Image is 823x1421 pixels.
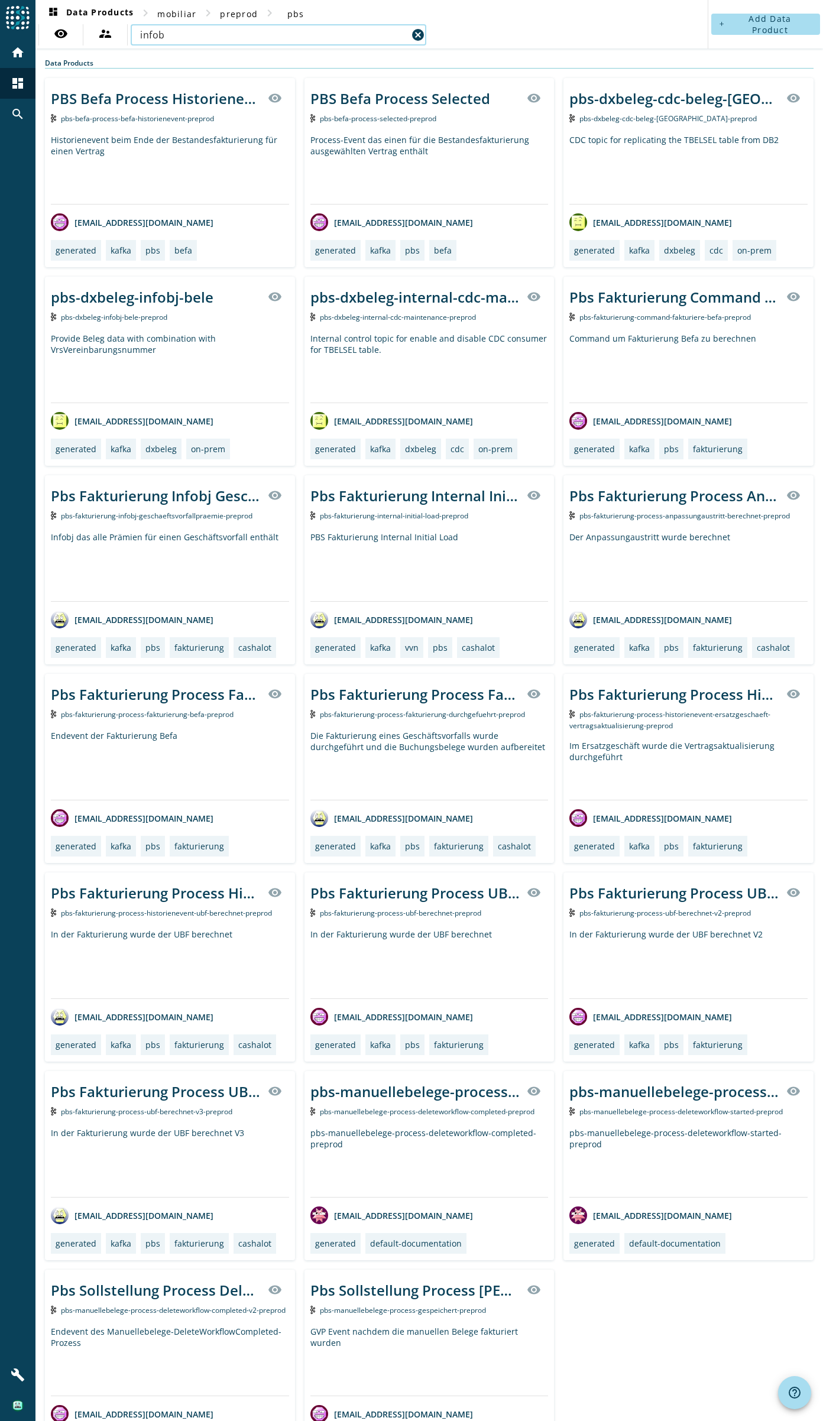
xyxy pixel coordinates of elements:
[569,412,732,430] div: [EMAIL_ADDRESS][DOMAIN_NAME]
[527,1283,541,1297] mat-icon: visibility
[569,89,779,108] div: pbs-dxbeleg-cdc-beleg-[GEOGRAPHIC_DATA]
[629,1238,721,1249] div: default-documentation
[310,909,316,917] img: Kafka Topic: pbs-fakturierung-process-ubf-berechnet-preprod
[145,1039,160,1050] div: pbs
[569,1206,732,1224] div: [EMAIL_ADDRESS][DOMAIN_NAME]
[51,531,289,601] div: Infobj das alle Prämien für einen Geschäftsvorfall enthält
[757,642,790,653] div: cashalot
[786,885,801,900] mat-icon: visibility
[405,443,436,455] div: dxbeleg
[664,443,679,455] div: pbs
[411,28,425,42] mat-icon: cancel
[277,3,315,24] button: pbs
[569,213,732,231] div: [EMAIL_ADDRESS][DOMAIN_NAME]
[310,809,328,827] img: avatar
[310,89,490,108] div: PBS Befa Process Selected
[238,642,271,653] div: cashalot
[145,443,177,455] div: dxbeleg
[310,809,473,827] div: [EMAIL_ADDRESS][DOMAIN_NAME]
[320,908,481,918] span: Kafka Topic: pbs-fakturierung-process-ubf-berechnet-preprod
[786,290,801,304] mat-icon: visibility
[462,642,495,653] div: cashalot
[310,883,520,903] div: Pbs Fakturierung Process UBF berechnet
[51,412,69,430] img: avatar
[527,687,541,701] mat-icon: visibility
[138,6,153,20] mat-icon: chevron_right
[51,412,213,430] div: [EMAIL_ADDRESS][DOMAIN_NAME]
[61,312,167,322] span: Kafka Topic: pbs-dxbeleg-infobj-bele-preprod
[370,443,391,455] div: kafka
[569,1008,732,1026] div: [EMAIL_ADDRESS][DOMAIN_NAME]
[310,611,328,628] img: avatar
[111,1238,131,1249] div: kafka
[569,1127,808,1197] div: pbs-manuellebelege-process-deleteworkflow-started-preprod
[51,333,289,403] div: Provide Beleg data with combination with VrsVereinbarungsnummer
[434,841,484,852] div: fakturierung
[310,1082,520,1101] div: pbs-manuellebelege-process-deleteworkflow-completed-preprod
[786,91,801,105] mat-icon: visibility
[310,1127,549,1197] div: pbs-manuellebelege-process-deleteworkflow-completed-preprod
[11,76,25,90] mat-icon: dashboard
[498,841,531,852] div: cashalot
[310,611,473,628] div: [EMAIL_ADDRESS][DOMAIN_NAME]
[478,443,513,455] div: on-prem
[569,1206,587,1224] img: avatar
[709,245,723,256] div: cdc
[111,642,131,653] div: kafka
[310,684,520,704] div: Pbs Fakturierung Process Fakturierung durchgeführt
[569,1082,779,1101] div: pbs-manuellebelege-process-deleteworkflow-started-preprod
[749,13,791,35] span: Add Data Product
[56,1238,96,1249] div: generated
[315,642,356,653] div: generated
[310,1206,473,1224] div: [EMAIL_ADDRESS][DOMAIN_NAME]
[51,114,56,122] img: Kafka Topic: pbs-befa-process-befa-historienevent-preprod
[574,1039,615,1050] div: generated
[664,642,679,653] div: pbs
[579,1107,783,1117] span: Kafka Topic: pbs-manuellebelege-process-deleteworkflow-started-preprod
[46,7,134,21] span: Data Products
[569,684,779,704] div: Pbs Fakturierung Process Historienevent Ersatzgeschäft Vertragsaktualisierung durchgeführt
[664,841,679,852] div: pbs
[310,1326,549,1396] div: GVP Event nachdem die manuellen Belege fakturiert wurden
[111,443,131,455] div: kafka
[12,1400,24,1412] img: 2328aa3c191fe0367592daf632b78e99
[320,312,476,322] span: Kafka Topic: pbs-dxbeleg-internal-cdc-maintenance-preprod
[405,245,420,256] div: pbs
[320,1107,534,1117] span: Kafka Topic: pbs-manuellebelege-process-deleteworkflow-completed-preprod
[569,134,808,204] div: CDC topic for replicating the TBELSEL table from DB2
[569,333,808,403] div: Command um Fakturierung Befa zu berechnen
[569,412,587,430] img: avatar
[315,1238,356,1249] div: generated
[569,486,779,505] div: Pbs Fakturierung Process Anpassungaustritt durchgeführt
[268,687,282,701] mat-icon: visibility
[310,287,520,307] div: pbs-dxbeleg-internal-cdc-maintenance
[629,841,650,852] div: kafka
[153,3,201,24] button: mobiliar
[174,642,224,653] div: fakturierung
[51,1008,69,1026] img: avatar
[268,1283,282,1297] mat-icon: visibility
[310,511,316,520] img: Kafka Topic: pbs-fakturierung-internal-initial-load-preprod
[320,511,468,521] span: Kafka Topic: pbs-fakturierung-internal-initial-load-preprod
[693,1039,743,1050] div: fakturierung
[145,642,160,653] div: pbs
[54,27,68,41] mat-icon: visibility
[434,1039,484,1050] div: fakturierung
[310,114,316,122] img: Kafka Topic: pbs-befa-process-selected-preprod
[569,909,575,917] img: Kafka Topic: pbs-fakturierung-process-ubf-berechnet-v2-preprod
[569,929,808,998] div: In der Fakturierung wurde der UBF berechnet V2
[786,687,801,701] mat-icon: visibility
[629,1039,650,1050] div: kafka
[569,1107,575,1115] img: Kafka Topic: pbs-manuellebelege-process-deleteworkflow-started-preprod
[51,1008,213,1026] div: [EMAIL_ADDRESS][DOMAIN_NAME]
[370,841,391,852] div: kafka
[574,443,615,455] div: generated
[310,1008,473,1026] div: [EMAIL_ADDRESS][DOMAIN_NAME]
[238,1039,271,1050] div: cashalot
[574,245,615,256] div: generated
[569,809,587,827] img: avatar
[569,313,575,321] img: Kafka Topic: pbs-fakturierung-command-fakturiere-befa-preprod
[320,709,525,719] span: Kafka Topic: pbs-fakturierung-process-fakturierung-durchgefuehrt-preprod
[569,611,587,628] img: avatar
[310,531,549,601] div: PBS Fakturierung Internal Initial Load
